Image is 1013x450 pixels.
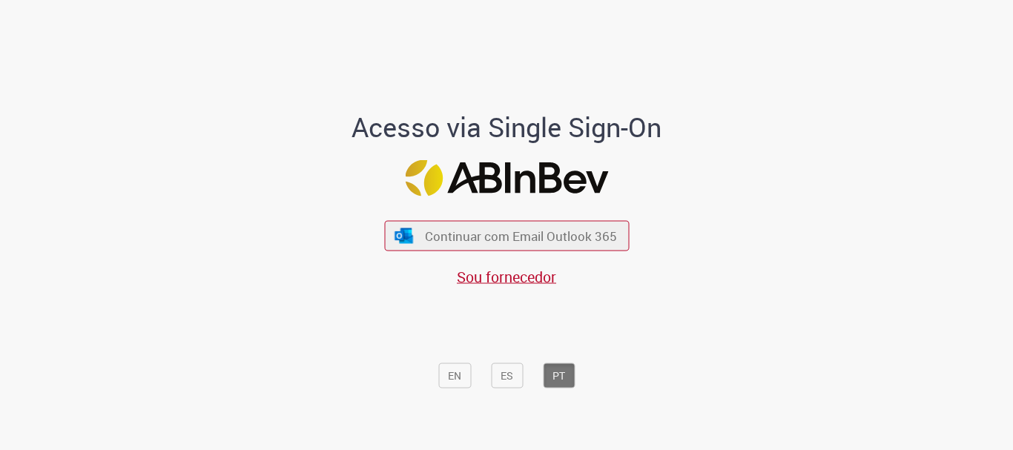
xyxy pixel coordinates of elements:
img: Logo ABInBev [405,160,608,196]
a: Sou fornecedor [457,267,556,287]
button: ES [491,363,523,388]
img: ícone Azure/Microsoft 360 [394,228,415,243]
button: ícone Azure/Microsoft 360 Continuar com Email Outlook 365 [384,221,629,251]
button: EN [438,363,471,388]
h1: Acesso via Single Sign-On [301,113,713,142]
span: Continuar com Email Outlook 365 [425,228,617,245]
button: PT [543,363,575,388]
